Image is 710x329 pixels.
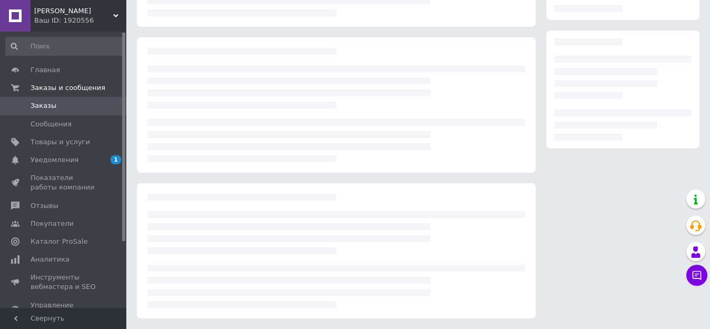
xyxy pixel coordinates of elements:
div: Ваш ID: 1920556 [34,16,126,25]
span: Заказы и сообщения [31,83,105,93]
span: Отзывы [31,201,58,211]
button: Чат с покупателем [686,265,707,286]
span: Главная [31,65,60,75]
span: Сообщения [31,119,72,129]
span: Заказы [31,101,56,111]
span: Покупатели [31,219,74,228]
span: Аналитика [31,255,69,264]
span: Уведомления [31,155,78,165]
span: Товары и услуги [31,137,90,147]
input: Поиск [5,37,124,56]
span: Показатели работы компании [31,173,97,192]
span: Управление сайтом [31,301,97,320]
span: Инструменты вебмастера и SEO [31,273,97,292]
span: 1 [111,155,121,164]
span: Каталог ProSale [31,237,87,246]
span: Эшелон [34,6,113,16]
